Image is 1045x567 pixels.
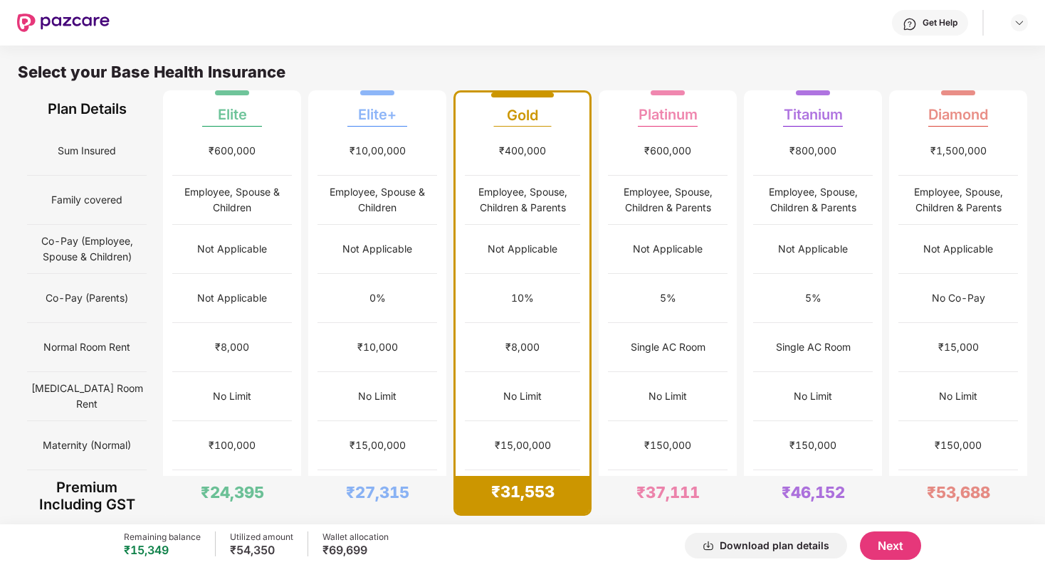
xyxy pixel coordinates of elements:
div: 5% [660,290,676,306]
div: No Co-Pay [932,290,985,306]
div: ₹54,350 [230,543,293,557]
div: 0% [369,290,386,306]
div: ₹400,000 [499,143,546,159]
span: Sum Insured [58,137,116,164]
div: Single AC Room [631,339,705,355]
div: No Limit [648,388,687,404]
div: Plan Details [27,90,147,127]
div: ₹24,395 [201,482,264,502]
div: Employee, Spouse & Children [317,184,437,216]
div: ₹15,000 [938,339,979,355]
div: Not Applicable [197,241,267,257]
div: Elite [218,95,247,123]
div: ₹150,000 [644,438,691,453]
div: ₹1,500,000 [930,143,987,159]
span: Co-Pay (Employee, Spouse & Children) [27,228,147,270]
div: Get Help [923,17,957,28]
div: No Limit [213,388,251,404]
div: ₹10,00,000 [350,143,406,159]
div: Wallet allocation [322,531,389,543]
div: ₹46,152 [782,482,845,502]
div: No Limit [358,388,397,404]
div: Remaining balance [124,531,201,543]
div: ₹53,688 [927,482,990,502]
div: ₹600,000 [209,143,256,159]
div: ₹15,00,000 [350,438,406,453]
div: ₹69,699 [322,543,389,557]
div: Elite+ [358,95,397,123]
div: Employee, Spouse, Children & Parents [608,184,728,216]
div: ₹10,000 [357,339,398,355]
div: ₹800,000 [789,143,836,159]
div: Diamond [928,95,988,123]
div: ₹15,349 [124,543,201,557]
div: Employee, Spouse & Children [172,184,292,216]
div: ₹8,000 [505,339,540,355]
div: ₹27,315 [346,482,409,502]
div: Not Applicable [633,241,703,257]
div: ₹150,000 [789,438,836,453]
div: 5% [805,290,821,306]
img: New Pazcare Logo [17,14,110,32]
div: ₹150,000 [935,438,982,453]
span: Normal Room Rent [43,334,130,361]
div: Select your Base Health Insurance [18,62,1027,90]
div: Employee, Spouse, Children & Parents [465,184,580,216]
div: 10% [511,290,534,306]
div: Not Applicable [342,241,412,257]
div: Not Applicable [778,241,848,257]
img: svg+xml;base64,PHN2ZyBpZD0iRG93bmxvYWQtMzJ4MzIiIHhtbG5zPSJodHRwOi8vd3d3LnczLm9yZy8yMDAwL3N2ZyIgd2... [703,540,714,551]
div: Not Applicable [197,290,267,306]
div: Gold [507,95,538,124]
div: ₹37,111 [636,482,700,502]
div: ₹100,000 [209,438,256,453]
div: Not Applicable [923,241,993,257]
div: ₹8,000 [215,339,249,355]
span: Family covered [51,186,122,213]
span: Maternity (Normal) [43,432,131,459]
div: ₹600,000 [644,143,691,159]
div: No Limit [794,388,832,404]
div: Not Applicable [488,241,557,257]
img: svg+xml;base64,PHN2ZyBpZD0iRHJvcGRvd24tMzJ4MzIiIHhtbG5zPSJodHRwOi8vd3d3LnczLm9yZy8yMDAwL3N2ZyIgd2... [1014,17,1025,28]
div: ₹15,00,000 [495,438,551,453]
img: svg+xml;base64,PHN2ZyBpZD0iSGVscC0zMngzMiIgeG1sbnM9Imh0dHA6Ly93d3cudzMub3JnLzIwMDAvc3ZnIiB3aWR0aD... [903,17,917,31]
div: Platinum [639,95,698,123]
div: Employee, Spouse, Children & Parents [753,184,873,216]
div: Single AC Room [776,339,851,355]
span: [MEDICAL_DATA] Room Rent [27,375,147,418]
div: No Limit [503,388,542,404]
div: Titanium [784,95,843,123]
div: No Limit [939,388,977,404]
button: Next [860,531,921,560]
div: Premium Including GST [27,476,147,516]
div: Employee, Spouse, Children & Parents [898,184,1018,216]
div: ₹31,553 [491,482,555,502]
button: Download plan details [685,533,847,558]
div: Utilized amount [230,531,293,543]
span: Co-Pay (Parents) [46,285,128,312]
div: Download plan details [720,540,829,551]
